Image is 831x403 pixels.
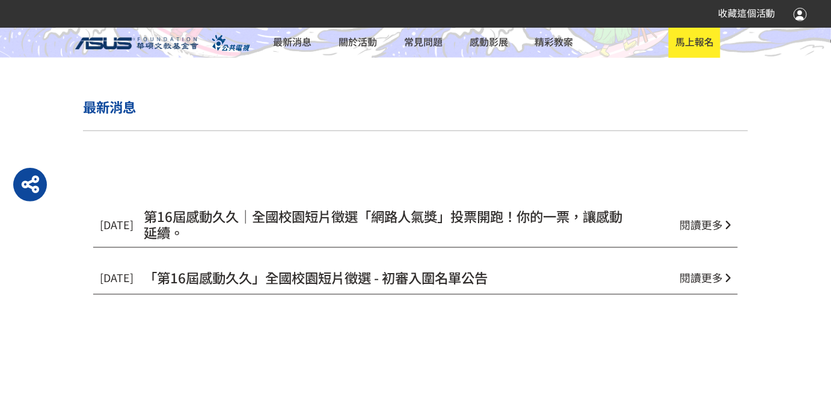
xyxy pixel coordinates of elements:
a: 第16屆感動久久｜全國校園短片徵選「網路人氣獎」投票開跑！你的一票，讓感動延續。 [144,206,622,242]
a: 感動影展 [463,28,515,58]
a: 精彩教案 [528,28,580,58]
span: 馬上報名 [675,34,714,49]
span: 閱讀更多 [680,217,723,232]
a: 活動概念 [312,26,404,50]
a: 注意事項 [312,97,404,121]
a: 常見問題 [397,28,449,58]
a: 活動附件 [312,73,404,97]
span: 「第16屆感動久久」全國校園短片徵選 - 初審入圍名單公告 [144,268,488,287]
span: 賽制規範 [339,54,377,68]
span: 收藏這個活動 [718,8,776,19]
span: 閱讀更多 [680,269,723,285]
span: [DATE] [100,215,133,234]
span: [DATE] [100,268,133,287]
a: 閱讀更多 [680,269,731,285]
a: 「第16屆感動久久」全國校園短片徵選 - 初審入圍名單公告 [144,268,501,287]
img: PTS [205,35,260,51]
span: 最新消息 [83,97,136,116]
img: ASUS [75,37,199,49]
a: 最新消息 [266,28,318,58]
a: 閱讀更多 [680,217,731,232]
